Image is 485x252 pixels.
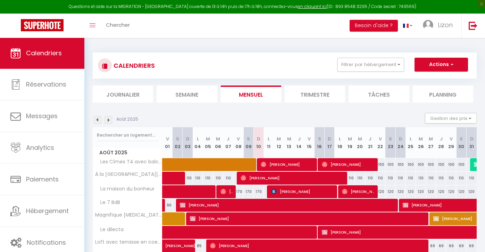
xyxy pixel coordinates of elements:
span: [PERSON_NAME] [261,158,315,171]
div: 100 [426,158,436,171]
th: 22 [375,127,385,158]
span: Réservations [26,80,66,89]
th: 04 [193,127,203,158]
th: 13 [284,127,294,158]
abbr: M [358,136,362,142]
div: 90 [162,199,173,212]
img: Super Booking [21,19,64,31]
span: Notifications [27,238,66,247]
abbr: M [429,136,433,142]
th: 16 [315,127,325,158]
div: 110 [213,172,223,185]
div: 100 [446,158,456,171]
span: Magnifique [MEDICAL_DATA] en coeur de ville avec ascenseur [94,212,164,218]
div: 170 [253,185,264,198]
th: 05 [203,127,213,158]
th: 15 [304,127,314,158]
div: 110 [355,172,365,185]
div: 100 [416,158,426,171]
th: 18 [335,127,345,158]
span: À la [GEOGRAPHIC_DATA][MEDICAL_DATA] [94,172,164,177]
span: Le 7 BdB [94,199,122,206]
abbr: M [348,136,352,142]
abbr: J [227,136,229,142]
abbr: S [247,136,250,142]
abbr: M [277,136,281,142]
div: 120 [446,185,456,198]
div: 120 [416,185,426,198]
abbr: J [298,136,301,142]
abbr: S [318,136,321,142]
th: 31 [467,127,477,158]
div: 110 [436,172,446,185]
div: 120 [395,185,405,198]
li: Trimestre [285,86,345,103]
th: 12 [274,127,284,158]
a: ... Lizon [418,14,461,38]
div: 110 [395,172,405,185]
abbr: V [308,136,311,142]
button: Gestion des prix [425,113,477,123]
th: 10 [253,127,264,158]
div: 110 [203,172,213,185]
span: Loft avec terrasse en coeur de ville, calme et lumineux [94,239,164,245]
span: Le dilecta [94,226,125,234]
span: [PERSON_NAME] [165,236,213,249]
span: [PERSON_NAME] [271,185,335,198]
button: Filtrer par hébergement [337,58,404,72]
input: Rechercher un logement... [97,129,158,141]
a: en cliquant ici [298,3,327,9]
img: ... [423,20,433,30]
span: [PERSON_NAME] [322,158,376,171]
div: 110 [405,172,416,185]
span: [PERSON_NAME] [190,212,425,225]
img: logout [469,21,477,30]
div: 110 [446,172,456,185]
span: Calendriers [26,49,62,57]
span: La maison du bonheur [94,185,156,193]
abbr: S [176,136,179,142]
span: Paiements [26,175,59,184]
abbr: M [287,136,291,142]
abbr: D [470,136,474,142]
li: Planning [413,86,473,103]
th: 07 [223,127,233,158]
abbr: S [389,136,392,142]
h3: CALENDRIERS [112,58,155,73]
p: Août 2025 [116,116,138,123]
li: Tâches [349,86,409,103]
div: 110 [375,172,385,185]
th: 01 [162,127,173,158]
th: 28 [436,127,446,158]
div: 120 [405,185,416,198]
div: 120 [385,185,395,198]
th: 23 [385,127,395,158]
th: 06 [213,127,223,158]
div: 120 [426,185,436,198]
abbr: L [339,136,341,142]
span: [PERSON_NAME] [180,198,395,212]
th: 25 [405,127,416,158]
abbr: V [166,136,169,142]
th: 27 [426,127,436,158]
span: Messages [26,112,58,120]
div: 120 [456,185,466,198]
span: Lizon [438,21,453,29]
abbr: V [379,136,382,142]
th: 17 [325,127,335,158]
a: Chercher [101,14,135,38]
div: 100 [405,158,416,171]
div: 110 [467,172,477,185]
span: Chercher [106,21,130,29]
div: 120 [375,185,385,198]
div: 110 [456,172,466,185]
div: 100 [436,158,446,171]
div: 110 [385,172,395,185]
th: 03 [183,127,193,158]
div: 110 [365,172,375,185]
abbr: D [186,136,190,142]
abbr: V [237,136,240,142]
li: Journalier [93,86,153,103]
li: Mensuel [221,86,281,103]
button: Actions [415,58,468,72]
